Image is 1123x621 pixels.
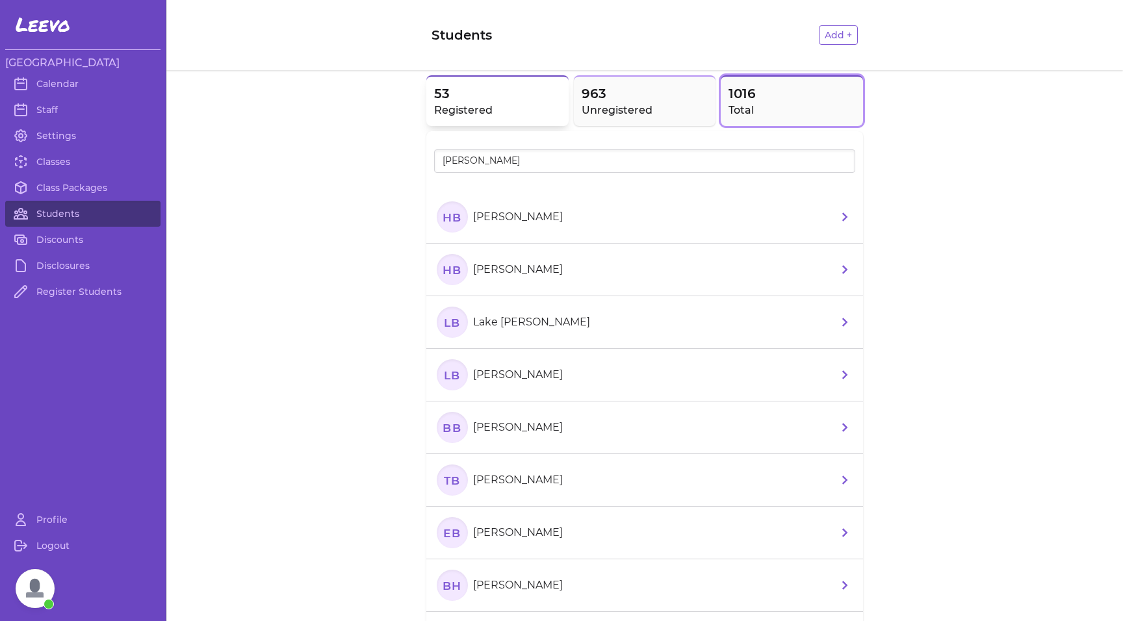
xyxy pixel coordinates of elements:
p: [PERSON_NAME] [473,577,563,593]
a: Register Students [5,279,161,305]
text: LB [444,368,461,381]
p: [PERSON_NAME] [473,209,563,225]
a: Profile [5,507,161,533]
h2: Registered [434,103,561,118]
input: Search all students by name... [434,149,855,173]
a: Disclosures [5,253,161,279]
a: Classes [5,149,161,175]
text: BB [443,420,461,434]
text: Bh [443,578,462,592]
a: Logout [5,533,161,559]
button: 53Registered [426,75,569,126]
h2: Unregistered [582,103,708,118]
a: Staff [5,97,161,123]
p: [PERSON_NAME] [473,367,563,383]
text: EB [443,526,461,539]
a: TB[PERSON_NAME] [426,454,863,507]
a: HB[PERSON_NAME] [426,244,863,296]
a: LBLake [PERSON_NAME] [426,296,863,349]
a: LB[PERSON_NAME] [426,349,863,401]
h2: Total [729,103,855,118]
span: Leevo [16,13,70,36]
p: [PERSON_NAME] [473,262,563,277]
a: Students [5,201,161,227]
a: EB[PERSON_NAME] [426,507,863,559]
a: Calendar [5,71,161,97]
button: 1016Total [721,75,863,126]
span: 963 [582,84,708,103]
p: Lake [PERSON_NAME] [473,314,590,330]
a: Hb[PERSON_NAME] [426,191,863,244]
a: Open chat [16,569,55,608]
button: Add + [819,25,858,45]
text: Hb [443,210,462,223]
span: 53 [434,84,561,103]
p: [PERSON_NAME] [473,525,563,540]
span: 1016 [729,84,855,103]
a: Settings [5,123,161,149]
a: Bh[PERSON_NAME] [426,559,863,612]
a: Class Packages [5,175,161,201]
text: HB [443,262,462,276]
text: LB [444,315,461,329]
p: [PERSON_NAME] [473,420,563,435]
p: [PERSON_NAME] [473,472,563,488]
a: BB[PERSON_NAME] [426,401,863,454]
h3: [GEOGRAPHIC_DATA] [5,55,161,71]
a: Discounts [5,227,161,253]
button: 963Unregistered [574,75,716,126]
text: TB [444,473,461,487]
